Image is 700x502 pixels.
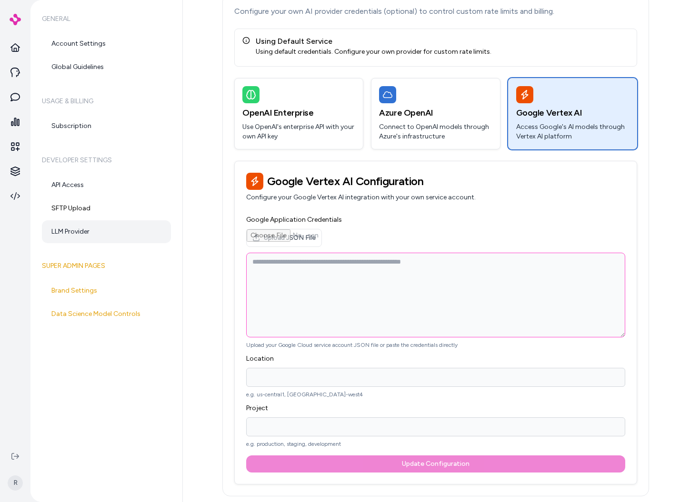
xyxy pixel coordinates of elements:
p: Configure your own AI provider credentials (optional) to control custom rate limits and billing. [234,6,637,17]
h6: Developer Settings [42,147,171,174]
p: Configure your Google Vertex AI integration with your own service account. [246,193,625,202]
p: Connect to OpenAI models through Azure's infrastructure [379,122,492,141]
a: Subscription [42,115,171,138]
p: e.g. us-central1, [GEOGRAPHIC_DATA]-west4 [246,391,625,398]
h6: General [42,6,171,32]
div: Using default credentials. Configure your own provider for custom rate limits. [256,47,491,57]
label: Google Application Credentials [246,216,342,224]
h3: OpenAI Enterprise [242,106,355,119]
h3: Azure OpenAI [379,106,492,119]
h6: Super Admin Pages [42,253,171,279]
p: Upload your Google Cloud service account JSON file or paste the credentials directly [246,341,625,349]
h6: Usage & Billing [42,88,171,115]
h3: Google Vertex AI [516,106,629,119]
label: Upload JSON File [246,229,322,247]
a: Data Science Model Controls [42,303,171,325]
button: R [6,468,25,498]
h3: Google Vertex AI Configuration [246,173,625,190]
a: Brand Settings [42,279,171,302]
div: Using Default Service [256,36,491,47]
input: Upload JSON File [247,229,321,246]
a: Global Guidelines [42,56,171,79]
p: e.g. production, staging, development [246,440,625,448]
a: API Access [42,174,171,197]
label: Project [246,404,268,412]
span: R [8,475,23,491]
p: Use OpenAI's enterprise API with your own API key [242,122,355,141]
label: Location [246,354,274,363]
a: LLM Provider [42,220,171,243]
a: Account Settings [42,32,171,55]
p: Access Google's AI models through Vertex AI platform [516,122,629,141]
img: alby Logo [10,14,21,25]
a: SFTP Upload [42,197,171,220]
